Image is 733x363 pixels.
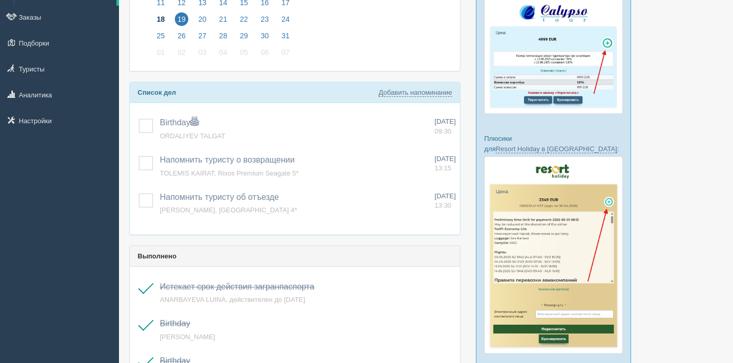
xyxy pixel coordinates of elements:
a: Birthday [160,319,190,328]
a: 30 [255,30,275,47]
a: 02 [172,47,191,63]
a: [DATE] 13:15 [435,154,456,173]
span: 28 [217,29,230,42]
a: 31 [276,30,293,47]
a: 21 [214,13,233,30]
a: TOLEMIS KAIRAT, Rixos Premium Seagate 5* [160,169,298,177]
a: Напомнить туристу о возвращении [160,155,295,164]
a: Birthday [160,118,199,127]
img: resort-holiday-%D0%BF%D1%96%D0%B4%D0%B1%D1%96%D1%80%D0%BA%D0%B0-%D1%81%D1%80%D0%BC-%D0%B4%D0%BB%D... [484,156,623,354]
a: 18 [151,13,171,30]
a: [DATE] 13:30 [435,192,456,211]
a: 03 [192,47,212,63]
a: 26 [172,30,191,47]
a: 07 [276,47,293,63]
span: 05 [237,46,251,59]
span: 07 [279,46,292,59]
span: 02 [175,46,188,59]
a: [PERSON_NAME], [GEOGRAPHIC_DATA] 4* [160,206,297,214]
a: 04 [214,47,233,63]
a: 20 [192,13,212,30]
span: 25 [154,29,168,42]
span: 30 [258,29,272,42]
span: 03 [196,46,209,59]
span: 04 [217,46,230,59]
span: 06 [258,46,272,59]
span: 23 [258,12,272,26]
a: 29 [234,30,254,47]
span: [DATE] [435,192,456,200]
a: [PERSON_NAME] [160,333,215,341]
b: Список дел [138,89,176,96]
a: 06 [255,47,275,63]
span: 18 [154,12,168,26]
a: Добавить напоминание [379,89,452,97]
a: Resort Holiday в [GEOGRAPHIC_DATA] [496,145,617,153]
span: [DATE] [435,155,456,163]
a: 19 [172,13,191,30]
a: 24 [276,13,293,30]
span: 27 [196,29,209,42]
span: 29 [237,29,251,42]
a: Напомнить туристу об отъезде [160,193,279,201]
span: 19 [175,12,188,26]
span: 20 [196,12,209,26]
span: 31 [279,29,292,42]
a: 22 [234,13,254,30]
span: 13:30 [435,201,452,209]
a: 05 [234,47,254,63]
a: 25 [151,30,171,47]
a: 01 [151,47,171,63]
a: Истекает срок действия загранпаспорта [160,282,315,291]
span: 24 [279,12,292,26]
a: ANARBAYEVA LUINA, действителен до [DATE] [160,296,305,303]
a: [DATE] 09:30 [435,117,456,136]
a: 23 [255,13,275,30]
span: 26 [175,29,188,42]
p: Плюсики для : [484,134,623,153]
a: 27 [192,30,212,47]
span: 01 [154,46,168,59]
span: 13:15 [435,164,452,172]
span: 09:30 [435,127,452,135]
span: 22 [237,12,251,26]
a: 28 [214,30,233,47]
a: ORDALIYEV TALGAT [160,132,225,140]
span: [DATE] [435,118,456,125]
span: 21 [217,12,230,26]
b: Выполнено [138,252,176,260]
